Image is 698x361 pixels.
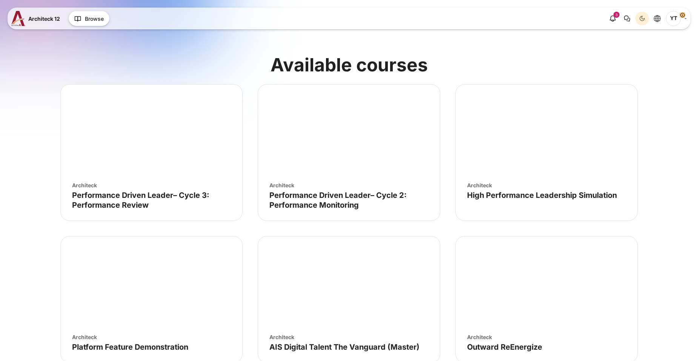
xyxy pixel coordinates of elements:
[269,342,420,352] a: AIS Digital Talent The Vanguard (Master)
[72,181,231,189] div: Architeck
[11,11,25,26] img: A12
[60,53,638,77] h2: Available courses
[635,12,649,25] button: Light Mode Dark Mode
[467,181,626,189] div: Architeck
[85,15,104,23] span: Browse
[637,13,648,24] div: Dark Mode
[613,12,620,18] div: 3
[69,11,109,26] button: Browse
[72,191,209,210] a: Performance Driven Leader– Cycle 3: Performance Review
[269,333,428,341] div: Architeck
[72,333,231,341] div: Architeck
[72,342,188,352] a: Platform Feature Demonstration
[467,191,617,200] a: High Performance Leadership Simulation
[620,12,634,25] button: There are 0 unread conversations
[666,11,687,26] a: User menu
[269,181,428,189] div: Architeck
[650,12,664,25] button: Languages
[467,333,626,341] div: Architeck
[11,11,63,26] a: A12 A12 Architeck 12
[467,342,542,352] a: Outward ReEnergize
[28,15,60,23] span: Architeck 12
[666,11,681,26] span: Yada Thawornwattanaphol
[269,191,407,210] a: Performance Driven Leader– Cycle 2: Performance Monitoring
[606,12,620,25] div: Show notification window with 3 new notifications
